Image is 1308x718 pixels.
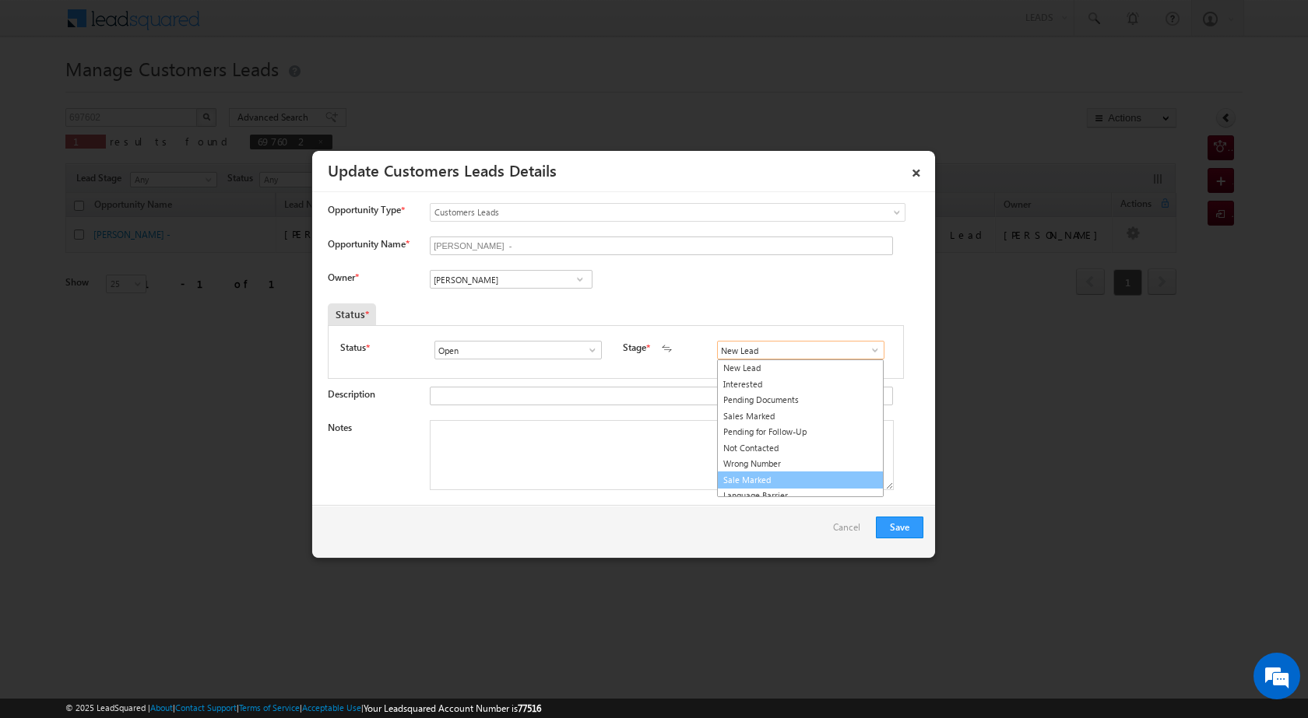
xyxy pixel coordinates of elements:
a: Wrong Number [718,456,883,472]
span: Your Leadsquared Account Number is [364,702,541,714]
label: Owner [328,271,358,283]
a: Sales Marked [718,408,883,425]
textarea: Type your message and hit 'Enter' [20,144,284,466]
a: Pending for Follow-Up [718,424,883,440]
a: Show All Items [578,342,598,358]
a: × [903,156,930,184]
div: Chat with us now [81,82,262,102]
div: Status [328,303,376,325]
label: Description [328,388,375,400]
a: Cancel [833,517,868,546]
input: Type to Search [434,341,602,359]
img: d_60004797649_company_0_60004797649 [26,82,65,102]
a: Language Barrier [718,488,883,504]
a: Contact Support [175,702,237,713]
a: Acceptable Use [302,702,361,713]
input: Type to Search [717,341,884,359]
label: Status [340,341,366,355]
a: Show All Items [570,271,589,287]
input: Type to Search [430,270,592,289]
a: Sale Marked [717,471,884,489]
a: About [150,702,173,713]
label: Opportunity Name [328,238,409,250]
span: Opportunity Type [328,203,401,217]
div: Minimize live chat window [255,8,293,45]
span: Customers Leads [431,205,842,219]
label: Stage [623,341,646,355]
a: Interested [718,377,883,393]
em: Start Chat [212,479,283,500]
a: Not Contacted [718,440,883,457]
a: Terms of Service [239,702,300,713]
a: Show All Items [861,342,881,358]
span: 77516 [518,702,541,714]
a: Customers Leads [430,203,905,222]
a: Pending Documents [718,392,883,408]
label: Notes [328,422,352,433]
a: New Lead [718,360,883,377]
span: © 2025 LeadSquared | | | | | [65,701,541,716]
a: Update Customers Leads Details [328,159,557,180]
button: Save [876,517,923,538]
